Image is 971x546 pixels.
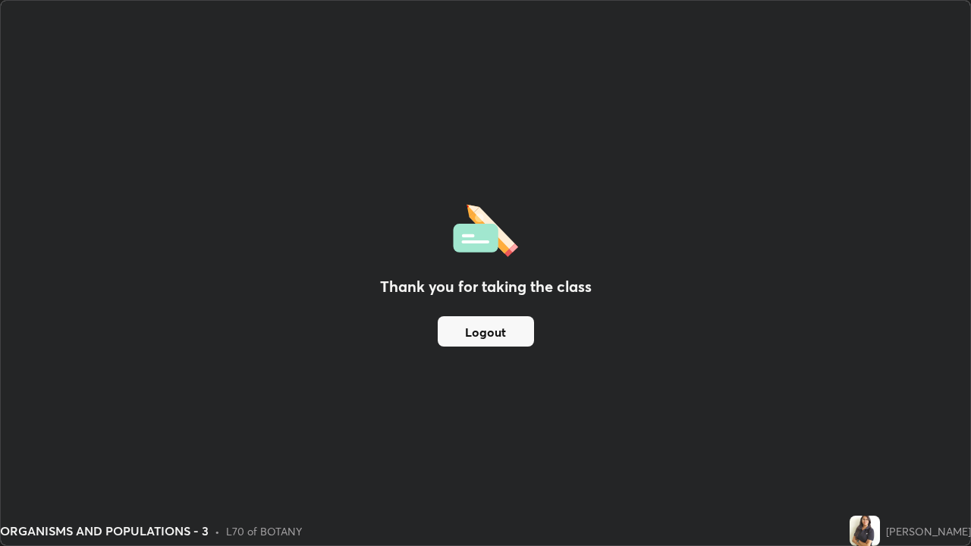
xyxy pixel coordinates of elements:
img: f4adf025211145d9951d015d8606b9d0.jpg [850,516,880,546]
div: L70 of BOTANY [226,523,302,539]
img: offlineFeedback.1438e8b3.svg [453,199,518,257]
button: Logout [438,316,534,347]
div: [PERSON_NAME] [886,523,971,539]
div: • [215,523,220,539]
h2: Thank you for taking the class [380,275,592,298]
